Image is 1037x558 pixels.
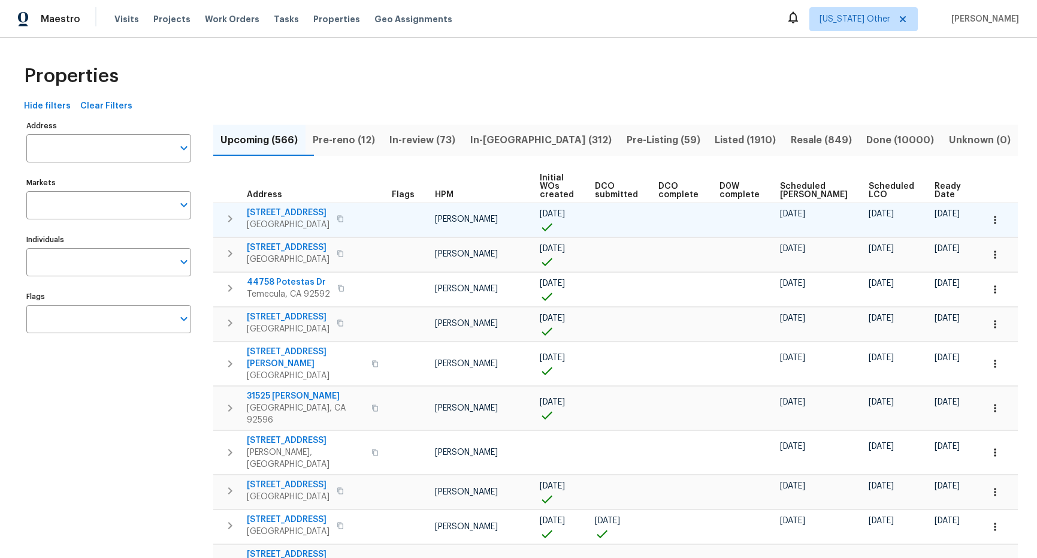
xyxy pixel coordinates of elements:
[435,404,498,412] span: [PERSON_NAME]
[176,254,192,270] button: Open
[780,279,805,288] span: [DATE]
[470,132,612,149] span: In-[GEOGRAPHIC_DATA] (312)
[540,245,565,253] span: [DATE]
[80,99,132,114] span: Clear Filters
[247,276,330,288] span: 44758 Potestas Dr
[19,95,75,117] button: Hide filters
[247,390,364,402] span: 31525 [PERSON_NAME]
[540,174,575,199] span: Initial WOs created
[780,314,805,322] span: [DATE]
[719,182,760,199] span: D0W complete
[374,13,452,25] span: Geo Assignments
[935,517,960,525] span: [DATE]
[247,526,329,538] span: [GEOGRAPHIC_DATA]
[869,182,914,199] span: Scheduled LCO
[176,140,192,156] button: Open
[220,132,298,149] span: Upcoming (566)
[869,442,894,451] span: [DATE]
[935,279,960,288] span: [DATE]
[869,210,894,218] span: [DATE]
[540,482,565,490] span: [DATE]
[205,13,259,25] span: Work Orders
[435,285,498,293] span: [PERSON_NAME]
[626,132,700,149] span: Pre-Listing (59)
[869,398,894,406] span: [DATE]
[540,398,565,406] span: [DATE]
[540,210,565,218] span: [DATE]
[435,523,498,531] span: [PERSON_NAME]
[41,13,80,25] span: Maestro
[26,179,191,186] label: Markets
[247,435,364,447] span: [STREET_ADDRESS]
[869,314,894,322] span: [DATE]
[247,323,329,335] span: [GEOGRAPHIC_DATA]
[866,132,935,149] span: Done (10000)
[595,517,620,525] span: [DATE]
[247,370,364,382] span: [GEOGRAPHIC_DATA]
[869,354,894,362] span: [DATE]
[540,279,565,288] span: [DATE]
[176,310,192,327] button: Open
[947,13,1019,25] span: [PERSON_NAME]
[780,482,805,490] span: [DATE]
[313,132,376,149] span: Pre-reno (12)
[780,354,805,362] span: [DATE]
[26,293,191,300] label: Flags
[435,448,498,457] span: [PERSON_NAME]
[274,15,299,23] span: Tasks
[780,442,805,451] span: [DATE]
[435,215,498,224] span: [PERSON_NAME]
[389,132,456,149] span: In-review (73)
[935,245,960,253] span: [DATE]
[780,182,848,199] span: Scheduled [PERSON_NAME]
[949,132,1011,149] span: Unknown (0)
[658,182,699,199] span: DCO complete
[935,354,960,362] span: [DATE]
[540,354,565,362] span: [DATE]
[435,191,454,199] span: HPM
[935,182,961,199] span: Ready Date
[935,398,960,406] span: [DATE]
[869,245,894,253] span: [DATE]
[780,398,805,406] span: [DATE]
[247,288,330,300] span: Temecula, CA 92592
[935,482,960,490] span: [DATE]
[247,242,329,254] span: [STREET_ADDRESS]
[780,517,805,525] span: [DATE]
[595,182,638,199] span: DCO submitted
[313,13,360,25] span: Properties
[935,210,960,218] span: [DATE]
[935,314,960,322] span: [DATE]
[435,488,498,496] span: [PERSON_NAME]
[247,402,364,426] span: [GEOGRAPHIC_DATA], CA 92596
[540,517,565,525] span: [DATE]
[26,236,191,243] label: Individuals
[435,360,498,368] span: [PERSON_NAME]
[869,482,894,490] span: [DATE]
[247,311,329,323] span: [STREET_ADDRESS]
[247,346,364,370] span: [STREET_ADDRESS][PERSON_NAME]
[247,514,329,526] span: [STREET_ADDRESS]
[820,13,890,25] span: [US_STATE] Other
[24,99,71,114] span: Hide filters
[114,13,139,25] span: Visits
[869,517,894,525] span: [DATE]
[247,254,329,266] span: [GEOGRAPHIC_DATA]
[247,191,282,199] span: Address
[75,95,137,117] button: Clear Filters
[869,279,894,288] span: [DATE]
[247,479,329,491] span: [STREET_ADDRESS]
[935,442,960,451] span: [DATE]
[247,491,329,503] span: [GEOGRAPHIC_DATA]
[247,207,329,219] span: [STREET_ADDRESS]
[392,191,415,199] span: Flags
[247,219,329,231] span: [GEOGRAPHIC_DATA]
[153,13,191,25] span: Projects
[24,70,119,82] span: Properties
[26,122,191,129] label: Address
[715,132,776,149] span: Listed (1910)
[176,197,192,213] button: Open
[247,447,364,470] span: [PERSON_NAME], [GEOGRAPHIC_DATA]
[435,250,498,258] span: [PERSON_NAME]
[780,210,805,218] span: [DATE]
